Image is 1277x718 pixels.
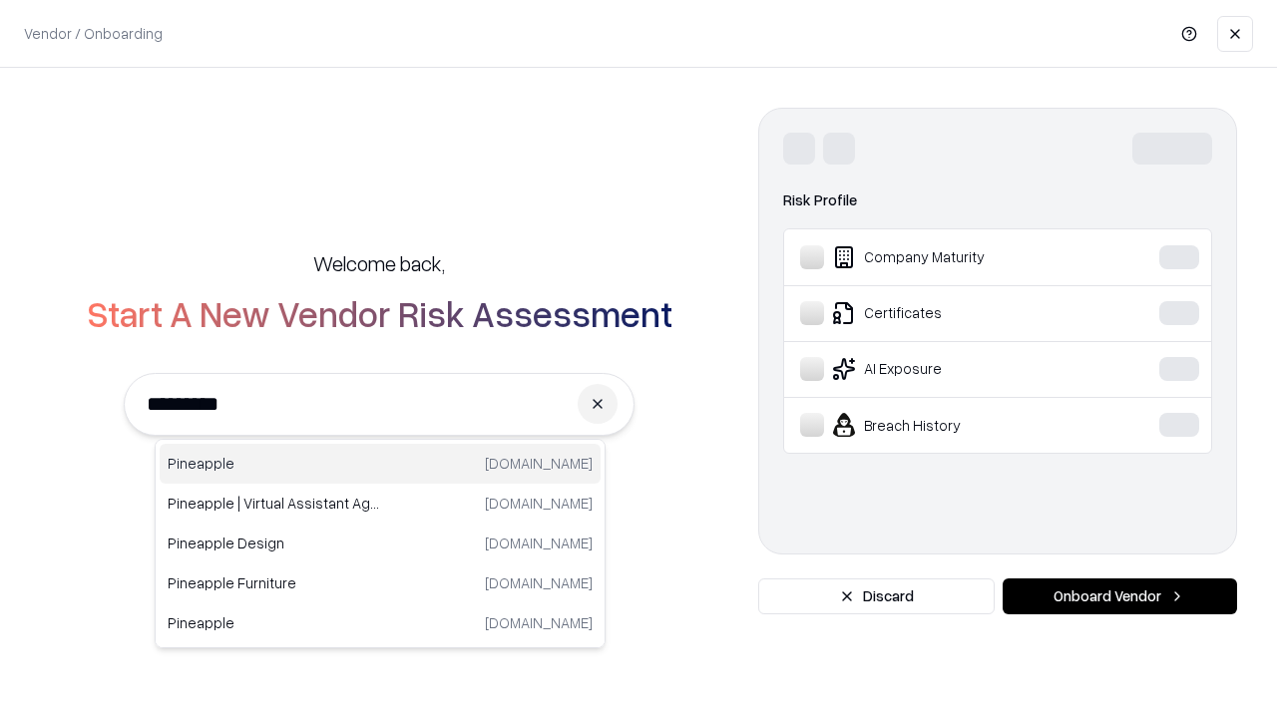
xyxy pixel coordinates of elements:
[485,572,593,593] p: [DOMAIN_NAME]
[800,357,1098,381] div: AI Exposure
[168,572,380,593] p: Pineapple Furniture
[485,533,593,553] p: [DOMAIN_NAME]
[800,413,1098,437] div: Breach History
[24,23,163,44] p: Vendor / Onboarding
[1003,578,1237,614] button: Onboard Vendor
[313,249,445,277] h5: Welcome back,
[485,612,593,633] p: [DOMAIN_NAME]
[783,188,1212,212] div: Risk Profile
[168,453,380,474] p: Pineapple
[485,453,593,474] p: [DOMAIN_NAME]
[168,493,380,514] p: Pineapple | Virtual Assistant Agency
[168,533,380,553] p: Pineapple Design
[800,245,1098,269] div: Company Maturity
[87,293,672,333] h2: Start A New Vendor Risk Assessment
[800,301,1098,325] div: Certificates
[168,612,380,633] p: Pineapple
[758,578,995,614] button: Discard
[485,493,593,514] p: [DOMAIN_NAME]
[155,439,606,648] div: Suggestions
